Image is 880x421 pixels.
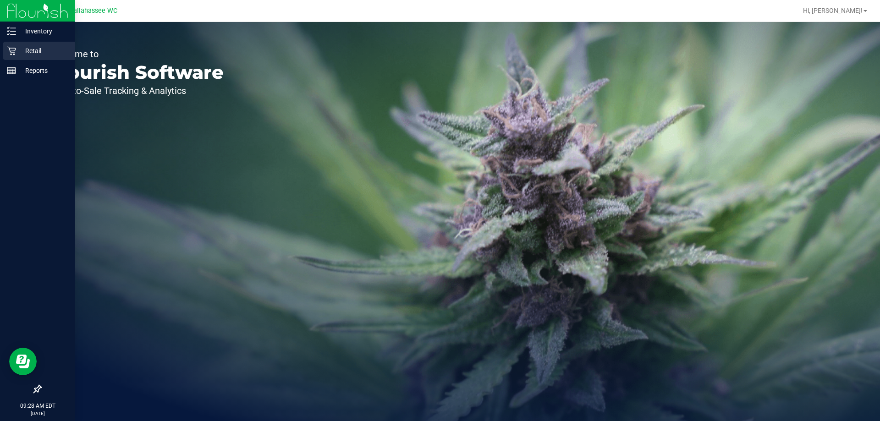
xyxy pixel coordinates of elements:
[4,410,71,417] p: [DATE]
[7,46,16,55] inline-svg: Retail
[49,49,224,59] p: Welcome to
[7,27,16,36] inline-svg: Inventory
[4,402,71,410] p: 09:28 AM EDT
[70,7,117,15] span: Tallahassee WC
[16,65,71,76] p: Reports
[7,66,16,75] inline-svg: Reports
[803,7,863,14] span: Hi, [PERSON_NAME]!
[9,348,37,375] iframe: Resource center
[49,86,224,95] p: Seed-to-Sale Tracking & Analytics
[49,63,224,82] p: Flourish Software
[16,45,71,56] p: Retail
[16,26,71,37] p: Inventory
